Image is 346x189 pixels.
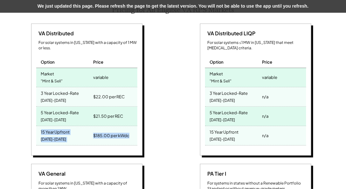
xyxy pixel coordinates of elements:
div: For solar systems ≤1 MW in [US_STATE] that meet [MEDICAL_DATA] criteria. [208,40,306,51]
div: PA Tier I [205,171,226,178]
div: 15 Year Upfront [41,128,70,135]
div: n/a [262,131,268,140]
div: 15 Year Upfront [210,128,239,135]
div: "Mint & Sell" [41,77,63,86]
div: Option [210,59,224,65]
div: [DATE]-[DATE] [41,97,66,105]
div: "Mint & Sell" [210,77,232,86]
div: [DATE]-[DATE] [210,136,235,144]
div: n/a [262,93,268,101]
div: Price [93,59,103,65]
div: [DATE]-[DATE] [41,136,66,144]
div: $185.00 per kWdc [93,131,129,140]
div: For solar systems in [US_STATE] with a capacity of 1 MW or less. [39,40,137,51]
div: Price [262,59,272,65]
div: VA General [36,171,66,178]
div: variable [93,73,108,82]
h2: Pricing for All Eligible VA RPS Markets [112,6,234,14]
div: [DATE]-[DATE] [210,116,235,125]
div: VA Distributed LIQP [205,30,256,37]
div: 3 Year Locked-Rate [210,89,248,96]
div: 5 Year Locked-Rate [210,108,248,116]
div: Option [41,59,55,65]
div: variable [262,73,277,82]
div: [DATE]-[DATE] [210,97,235,105]
div: [DATE]-[DATE] [41,116,66,125]
div: n/a [262,112,268,121]
div: $21.50 per REC [93,112,123,121]
div: $22.00 per REC [93,93,125,101]
div: 5 Year Locked-Rate [41,108,79,116]
div: VA Distributed [36,30,74,37]
div: Market [210,70,223,77]
div: 3 Year Locked-Rate [41,89,79,96]
div: Market [41,70,54,77]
